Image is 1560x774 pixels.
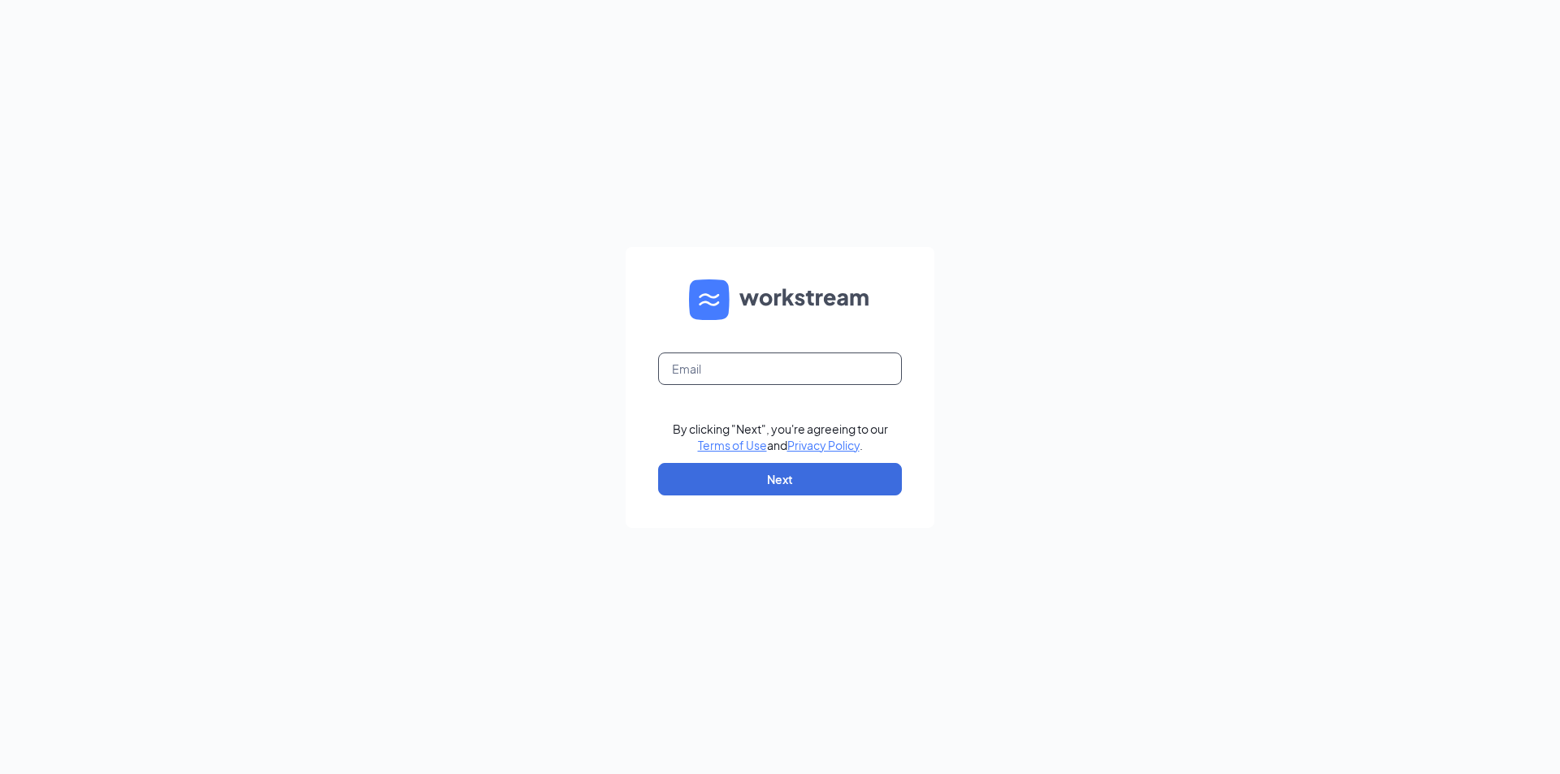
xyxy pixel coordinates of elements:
[658,352,902,385] input: Email
[689,279,871,320] img: WS logo and Workstream text
[658,463,902,495] button: Next
[698,438,767,452] a: Terms of Use
[673,421,888,453] div: By clicking "Next", you're agreeing to our and .
[787,438,860,452] a: Privacy Policy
